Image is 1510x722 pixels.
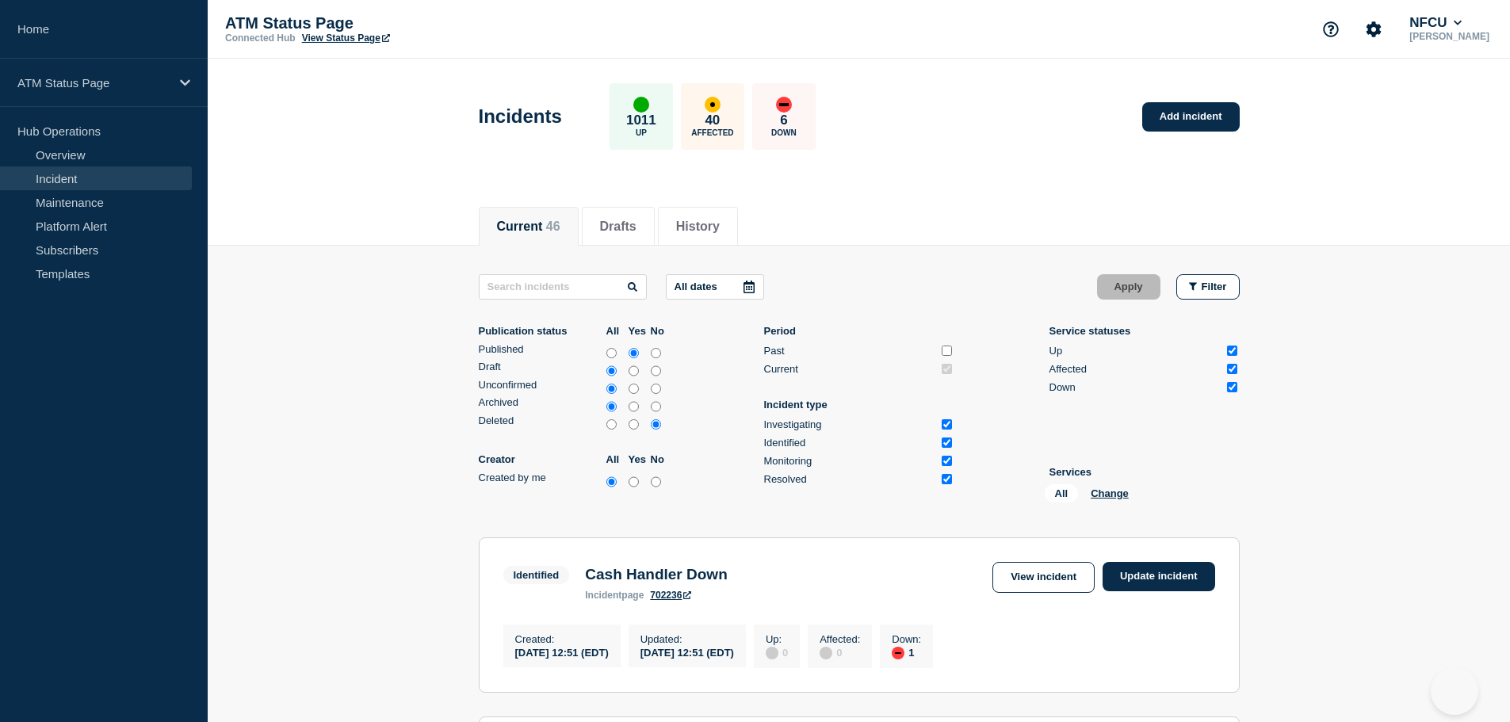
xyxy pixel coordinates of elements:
button: All dates [666,274,764,300]
p: ATM Status Page [225,14,542,32]
button: Account settings [1357,13,1390,46]
div: Past [764,345,935,357]
input: Monitoring [942,456,952,466]
input: no [651,346,661,361]
a: Update incident [1103,562,1215,591]
span: 46 [546,220,560,233]
input: all [606,346,617,361]
input: all [606,399,617,414]
input: Past [942,346,952,356]
input: no [651,363,661,379]
div: createdByMe [479,472,669,490]
div: Down [1049,381,1221,393]
div: [DATE] 12:51 (EDT) [515,645,609,659]
p: Publication status [479,325,602,337]
p: All dates [675,281,717,292]
button: Apply [1097,274,1160,300]
input: Up [1227,346,1237,356]
button: NFCU [1406,15,1465,31]
label: Yes [629,453,647,465]
p: Service statuses [1049,325,1240,337]
p: 6 [780,113,787,128]
div: Affected [1049,363,1221,375]
h3: Cash Handler Down [585,566,727,583]
p: ATM Status Page [17,76,170,90]
p: 1011 [626,113,656,128]
button: History [676,220,720,234]
p: page [585,590,644,601]
div: affected [705,97,721,113]
div: Created by me [479,472,602,483]
div: 1 [892,645,921,659]
div: down [776,97,792,113]
input: Search incidents [479,274,647,300]
input: all [606,363,617,379]
label: Yes [629,325,647,337]
input: yes [629,417,639,433]
iframe: Help Scout Beacon - Open [1431,667,1478,715]
div: 0 [820,645,860,659]
input: no [651,417,661,433]
input: all [606,417,617,433]
p: [PERSON_NAME] [1406,31,1493,42]
p: Period [764,325,954,337]
div: Identified [764,437,935,449]
div: Resolved [764,473,935,485]
a: View incident [992,562,1095,593]
div: archived [479,396,669,414]
label: No [651,325,669,337]
input: all [606,474,617,490]
input: Current [942,364,952,374]
button: Change [1091,487,1129,499]
input: yes [629,346,639,361]
div: draft [479,361,669,379]
p: Creator [479,453,602,465]
input: all [606,381,617,397]
button: Filter [1176,274,1240,300]
div: Monitoring [764,455,935,467]
p: 40 [705,113,720,128]
div: Current [764,363,935,375]
p: Created : [515,633,609,645]
input: no [651,474,661,490]
span: Identified [503,566,570,584]
p: Affected [691,128,733,137]
button: Support [1314,13,1348,46]
input: yes [629,399,639,414]
a: 702236 [650,590,691,601]
input: Down [1227,382,1237,392]
div: deleted [479,414,669,433]
div: disabled [820,647,832,659]
p: Connected Hub [225,32,296,44]
button: Current 46 [497,220,560,234]
div: Archived [479,396,602,408]
p: Up [636,128,647,137]
p: Services [1049,466,1240,478]
span: incident [585,590,621,601]
div: Up [1049,345,1221,357]
label: No [651,453,669,465]
div: unconfirmed [479,379,669,397]
div: Draft [479,361,602,372]
div: down [892,647,904,659]
p: Down : [892,633,921,645]
p: Affected : [820,633,860,645]
h1: Incidents [479,105,562,128]
input: no [651,399,661,414]
div: Investigating [764,418,935,430]
div: disabled [766,647,778,659]
div: [DATE] 12:51 (EDT) [640,645,734,659]
a: View Status Page [302,32,390,44]
span: All [1045,484,1079,502]
input: yes [629,363,639,379]
div: up [633,97,649,113]
input: Affected [1227,364,1237,374]
div: published [479,343,669,361]
p: Updated : [640,633,734,645]
div: Deleted [479,414,602,426]
input: Identified [942,437,952,448]
a: Add incident [1142,102,1240,132]
input: no [651,381,661,397]
div: Published [479,343,602,355]
input: Resolved [942,474,952,484]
